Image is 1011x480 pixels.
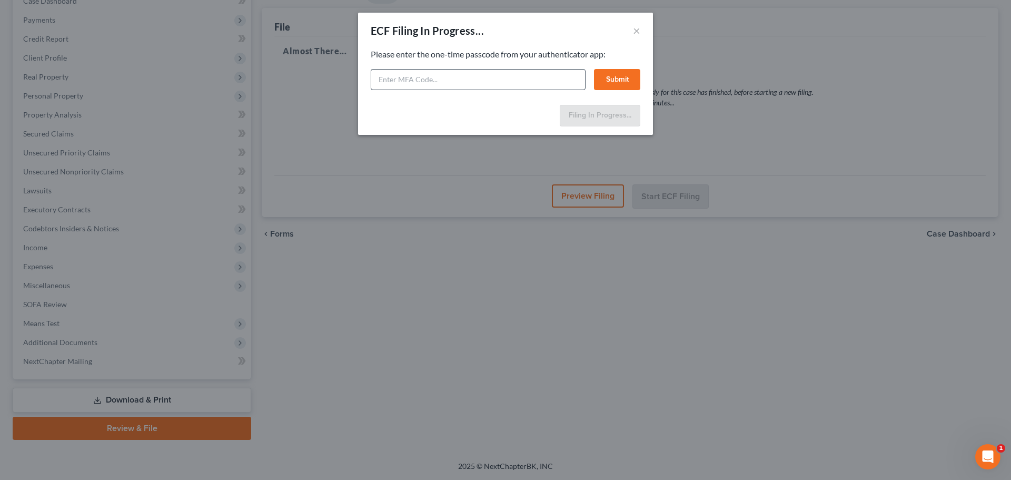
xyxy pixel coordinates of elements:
button: Filing In Progress... [560,105,640,127]
input: Enter MFA Code... [371,69,586,90]
span: 1 [997,444,1005,453]
p: Please enter the one-time passcode from your authenticator app: [371,48,640,61]
iframe: Intercom live chat [975,444,1000,469]
div: ECF Filing In Progress... [371,23,484,38]
button: Submit [594,69,640,90]
button: × [633,24,640,37]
